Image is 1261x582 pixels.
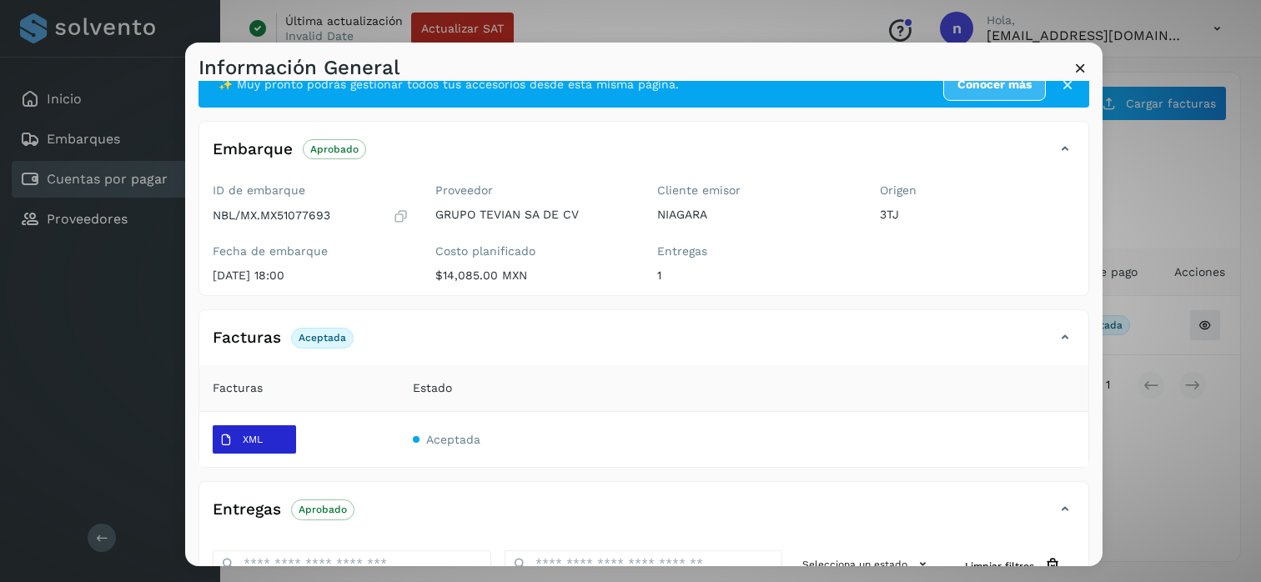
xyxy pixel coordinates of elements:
p: NIAGARA [657,208,853,222]
h3: Información General [198,56,399,80]
label: Cliente emisor [657,183,853,198]
button: XML [213,425,296,454]
label: Entregas [657,244,853,258]
p: XML [243,434,263,445]
p: 3TJ [880,208,1076,222]
h4: Embarque [213,140,293,159]
h4: Entregas [213,500,281,519]
p: Aprobado [299,504,347,515]
span: Limpiar filtros [965,559,1034,574]
p: 1 [657,268,853,283]
label: Proveedor [435,183,631,198]
p: NBL/MX.MX51077693 [213,208,330,223]
h4: Facturas [213,329,281,348]
div: EmbarqueAprobado [199,135,1088,177]
button: Selecciona un estado [796,550,938,578]
label: Fecha de embarque [213,244,409,258]
p: Aprobado [310,143,359,155]
span: Aceptada [426,433,480,446]
span: ✨ Muy pronto podrás gestionar todos tus accesorios desde esta misma página. [219,76,679,93]
a: Conocer más [943,68,1046,101]
div: FacturasAceptada [199,324,1088,365]
label: ID de embarque [213,183,409,198]
span: Facturas [213,379,263,397]
label: Origen [880,183,1076,198]
div: EntregasAprobado [199,495,1088,537]
button: Limpiar filtros [952,550,1075,581]
span: Estado [413,379,452,397]
p: $14,085.00 MXN [435,268,631,283]
label: Costo planificado [435,244,631,258]
p: [DATE] 18:00 [213,268,409,283]
p: Aceptada [299,332,346,344]
p: GRUPO TEVIAN SA DE CV [435,208,631,222]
